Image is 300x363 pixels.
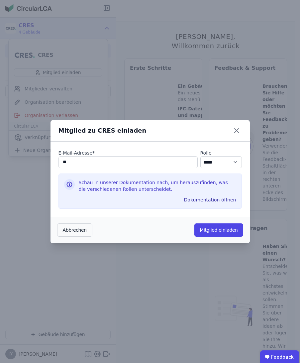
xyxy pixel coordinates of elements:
[194,223,243,237] button: Mitglied einladen
[58,150,198,156] label: audits.requiredField
[200,150,242,156] label: Rolle
[79,179,236,195] div: Schau in unserer Dokumentation nach, um herauszufinden, was die verschiedenen Rollen unterscheidet.
[58,126,147,135] div: Mitglied zu CRES einladen
[181,194,239,205] button: Dokumentation öffnen
[57,223,92,237] button: Abbrechen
